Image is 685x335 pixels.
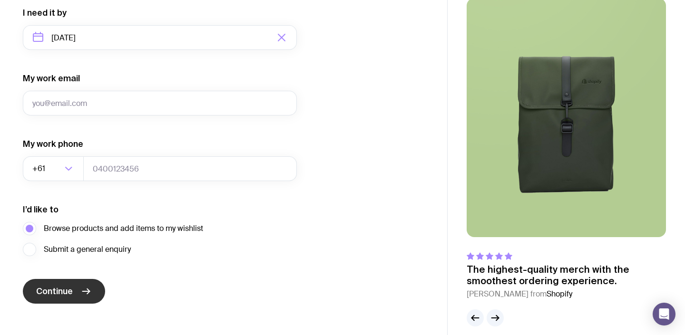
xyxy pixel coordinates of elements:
span: Continue [36,286,73,297]
input: Search for option [47,156,62,181]
label: I need it by [23,7,67,19]
button: Continue [23,279,105,304]
input: 0400123456 [83,156,297,181]
span: Submit a general enquiry [44,244,131,255]
span: Shopify [547,289,572,299]
label: My work phone [23,138,83,150]
span: Browse products and add items to my wishlist [44,223,203,234]
input: Select a target date [23,25,297,50]
label: My work email [23,73,80,84]
cite: [PERSON_NAME] from [467,288,666,300]
div: Search for option [23,156,84,181]
div: Open Intercom Messenger [653,303,675,325]
p: The highest-quality merch with the smoothest ordering experience. [467,264,666,287]
input: you@email.com [23,91,297,115]
label: I’d like to [23,204,59,215]
span: +61 [32,156,47,181]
